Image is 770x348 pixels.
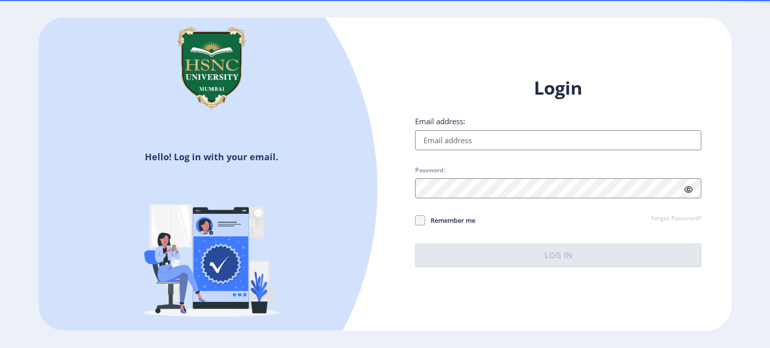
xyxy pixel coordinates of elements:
[161,18,262,118] img: hsnc.png
[415,243,701,267] button: Log In
[415,116,465,126] label: Email address:
[415,130,701,150] input: Email address
[415,166,445,174] label: Password:
[425,214,475,226] span: Remember me
[124,167,299,342] img: Verified-rafiki.svg
[415,76,701,100] h1: Login
[651,214,701,223] a: Forgot Password?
